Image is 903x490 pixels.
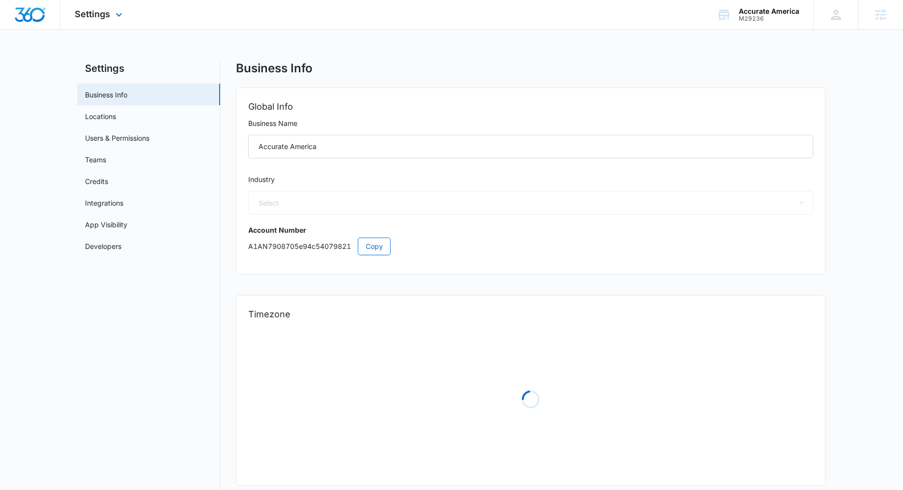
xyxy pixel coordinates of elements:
[75,9,111,19] span: Settings
[248,118,814,129] label: Business Name
[248,174,814,185] label: Industry
[85,90,127,100] a: Business Info
[85,111,116,122] a: Locations
[248,307,814,321] h2: Timezone
[366,241,383,252] span: Copy
[85,198,123,208] a: Integrations
[248,238,814,255] p: A1AN7908705e94c54079821
[85,176,108,186] a: Credits
[236,61,313,76] h1: Business Info
[85,241,121,251] a: Developers
[739,15,799,22] div: account id
[248,100,814,114] h2: Global Info
[85,219,127,230] a: App Visibility
[739,7,799,15] div: account name
[358,238,391,255] button: Copy
[85,133,149,143] a: Users & Permissions
[85,154,106,165] a: Teams
[248,226,306,234] strong: Account Number
[77,61,220,76] h2: Settings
